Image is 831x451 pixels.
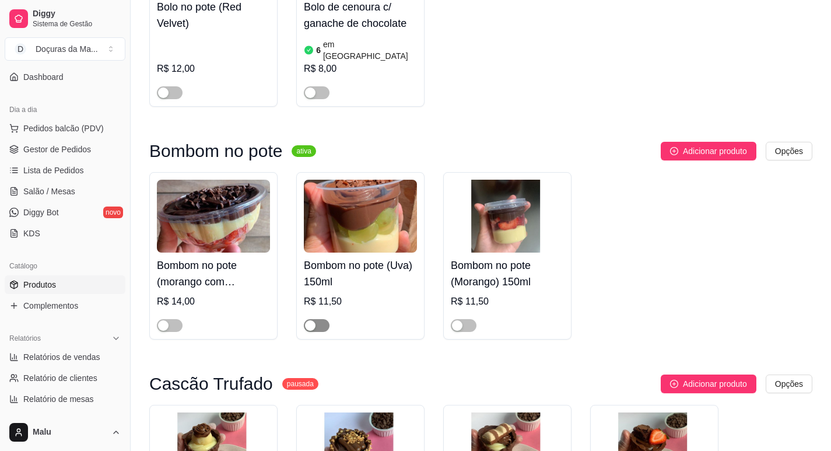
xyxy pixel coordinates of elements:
h4: Bombom no pote (Uva) 150ml [304,257,417,290]
img: product-image [451,180,564,253]
span: Lista de Pedidos [23,165,84,176]
a: DiggySistema de Gestão [5,5,125,33]
div: R$ 8,00 [304,62,417,76]
button: Select a team [5,37,125,61]
span: D [15,43,26,55]
a: Dashboard [5,68,125,86]
h3: Bombom no pote [149,144,282,158]
div: Catálogo [5,257,125,275]
span: Salão / Mesas [23,186,75,197]
sup: ativa [292,145,315,157]
a: Diggy Botnovo [5,203,125,222]
h4: Bombom no pote (Morango) 150ml [451,257,564,290]
span: Adicionar produto [683,377,747,390]
div: Dia a dia [5,100,125,119]
a: Produtos [5,275,125,294]
button: Pedidos balcão (PDV) [5,119,125,138]
a: Lista de Pedidos [5,161,125,180]
span: Sistema de Gestão [33,19,121,29]
span: Produtos [23,279,56,291]
h4: Bombom no pote (morango com brigadeiro) [157,257,270,290]
span: plus-circle [670,147,678,155]
span: Dashboard [23,71,64,83]
button: Adicionar produto [661,142,756,160]
span: Malu [33,427,107,438]
span: Adicionar produto [683,145,747,158]
span: KDS [23,228,40,239]
a: Relatório de fidelidadenovo [5,411,125,429]
div: R$ 12,00 [157,62,270,76]
span: Relatórios [9,334,41,343]
span: Opções [775,377,803,390]
span: Pedidos balcão (PDV) [23,123,104,134]
div: R$ 11,50 [304,295,417,309]
img: product-image [304,180,417,253]
a: Relatório de mesas [5,390,125,408]
div: R$ 11,50 [451,295,564,309]
article: em [GEOGRAPHIC_DATA] [323,39,417,62]
span: Gestor de Pedidos [23,144,91,155]
button: Malu [5,418,125,446]
sup: pausada [282,378,318,390]
div: Doçuras da Ma ... [36,43,98,55]
span: Complementos [23,300,78,312]
span: Diggy Bot [23,207,59,218]
span: Diggy [33,9,121,19]
div: R$ 14,00 [157,295,270,309]
span: Relatório de clientes [23,372,97,384]
span: Opções [775,145,803,158]
span: Relatórios de vendas [23,351,100,363]
span: Relatório de mesas [23,393,94,405]
h3: Cascão Trufado [149,377,273,391]
button: Opções [766,142,812,160]
img: product-image [157,180,270,253]
a: Relatórios de vendas [5,348,125,366]
a: KDS [5,224,125,243]
article: 6 [316,44,321,56]
button: Opções [766,375,812,393]
button: Adicionar produto [661,375,756,393]
a: Gestor de Pedidos [5,140,125,159]
span: plus-circle [670,380,678,388]
a: Salão / Mesas [5,182,125,201]
a: Relatório de clientes [5,369,125,387]
a: Complementos [5,296,125,315]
